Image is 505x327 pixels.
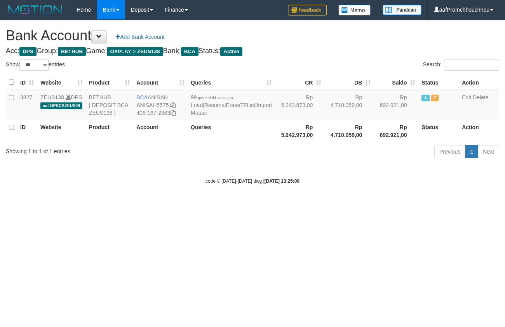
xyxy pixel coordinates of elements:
[17,90,37,120] td: 3827
[478,145,499,158] a: Next
[136,94,148,100] span: BCA
[133,120,188,142] th: Account
[37,90,86,120] td: DPS
[107,47,163,56] span: OXPLAY > ZEUS138
[288,5,327,16] img: Feedback.jpg
[338,5,371,16] img: Button%20Memo.svg
[133,75,188,90] th: Account: activate to sort column ascending
[418,75,459,90] th: Status
[86,75,133,90] th: Product: activate to sort column ascending
[181,47,199,56] span: BCA
[19,59,49,71] select: Showentries
[459,75,499,90] th: Action
[37,120,86,142] th: Website
[444,59,499,71] input: Search:
[459,120,499,142] th: Action
[191,102,272,116] a: Import Mutasi
[191,102,203,108] a: Load
[86,90,133,120] td: BETHUB [ DEPOSIT BCA ZEUS138 ]
[133,90,188,120] td: ANISAH 406-167-2383
[275,90,324,120] td: Rp 5.242.973,00
[275,120,324,142] th: Rp 5.242.973,00
[431,95,439,101] span: Paused
[324,120,374,142] th: Rp 4.710.059,00
[6,47,499,55] h4: Acc: Group: Game: Bank: Status:
[374,75,418,90] th: Saldo: activate to sort column ascending
[465,145,478,158] a: 1
[188,120,275,142] th: Queries
[324,90,374,120] td: Rp 4.710.059,00
[421,95,429,101] span: Active
[6,28,499,43] h1: Bank Account
[6,4,65,16] img: MOTION_logo.png
[473,94,488,100] a: Delete
[170,110,176,116] a: Copy 4061672383 to clipboard
[275,75,324,90] th: CR: activate to sort column ascending
[40,94,64,100] a: ZEUS138
[40,102,82,109] span: aaf-DPBCAZEUS08
[204,102,225,108] a: Resume
[191,94,272,116] span: | | |
[191,94,233,100] span: 99
[462,94,471,100] a: Edit
[17,75,37,90] th: ID: activate to sort column ascending
[220,47,242,56] span: Active
[188,75,275,90] th: Queries: activate to sort column ascending
[374,90,418,120] td: Rp 692.921,00
[136,102,169,108] a: ANISAH5575
[418,120,459,142] th: Status
[6,144,205,155] div: Showing 1 to 1 of 1 entries
[17,120,37,142] th: ID
[383,5,421,15] img: panduan.png
[434,145,465,158] a: Previous
[37,75,86,90] th: Website: activate to sort column ascending
[19,47,37,56] span: DPS
[265,178,300,184] strong: [DATE] 13:25:09
[111,30,169,43] a: Add Bank Account
[205,178,300,184] small: code © [DATE]-[DATE] dwg |
[6,59,65,71] label: Show entries
[374,120,418,142] th: Rp 692.921,00
[58,47,86,56] span: BETHUB
[86,120,133,142] th: Product
[197,96,233,100] span: updated 44 secs ago
[423,59,499,71] label: Search:
[324,75,374,90] th: DB: activate to sort column ascending
[226,102,255,108] a: EraseTFList
[170,102,176,108] a: Copy ANISAH5575 to clipboard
